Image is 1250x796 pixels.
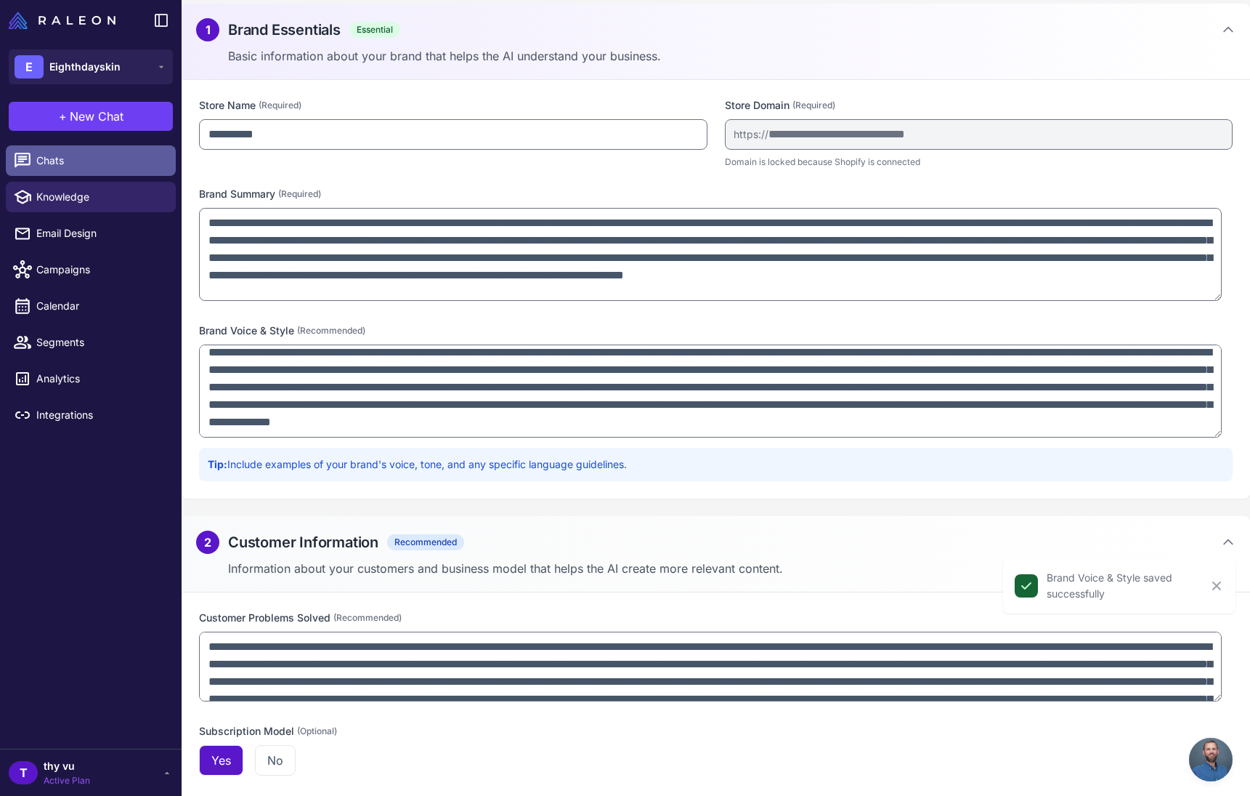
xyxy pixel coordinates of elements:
span: (Recommended) [333,611,402,624]
button: Yes [199,745,243,776]
a: Email Design [6,218,176,249]
a: Analytics [6,363,176,394]
span: Analytics [36,371,164,387]
a: Chats [6,145,176,176]
h2: Brand Essentials [228,19,341,41]
label: Subscription Model [199,723,1233,739]
span: Chats [36,153,164,169]
a: Segments [6,327,176,358]
span: Calendar [36,298,164,314]
a: Raleon Logo [9,12,121,29]
a: Campaigns [6,254,176,285]
span: (Required) [278,188,321,201]
div: E [15,55,44,79]
span: (Required) [259,99,301,112]
div: 1 [196,18,219,41]
p: Include examples of your brand's voice, tone, and any specific language guidelines. [208,457,1224,473]
span: (Recommended) [297,324,365,337]
button: EEighthdayskin [9,49,173,84]
label: Store Domain [725,97,1233,113]
h2: Customer Information [228,531,378,553]
button: +New Chat [9,102,173,131]
span: Integrations [36,407,164,423]
span: Knowledge [36,189,164,205]
span: (Required) [792,99,835,112]
img: Raleon Logo [9,12,115,29]
label: Brand Voice & Style [199,323,1233,339]
div: T [9,761,38,784]
span: + [59,108,67,125]
p: Basic information about your brand that helps the AI understand your business. [228,47,1235,65]
a: Integrations [6,400,176,430]
span: Recommended [387,534,464,550]
span: Essential [349,22,400,38]
button: Close [1205,574,1228,598]
p: Domain is locked because Shopify is connected [725,156,1233,169]
div: Brand Voice & Style saved successfully [1047,570,1205,602]
div: 2 [196,531,219,554]
span: New Chat [70,108,123,125]
button: No [255,745,296,776]
span: Eighthdayskin [49,59,121,75]
a: Knowledge [6,182,176,212]
span: Active Plan [44,774,90,787]
label: Brand Summary [199,186,1233,202]
p: Information about your customers and business model that helps the AI create more relevant content. [228,560,1235,577]
strong: Tip: [208,458,227,470]
span: Email Design [36,225,164,241]
label: Customer Problems Solved [199,610,1233,626]
span: Campaigns [36,262,164,278]
div: Open chat [1189,738,1233,781]
label: Store Name [199,97,707,113]
span: Segments [36,334,164,350]
span: (Optional) [297,725,337,738]
span: thy vu [44,758,90,774]
a: Calendar [6,291,176,321]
